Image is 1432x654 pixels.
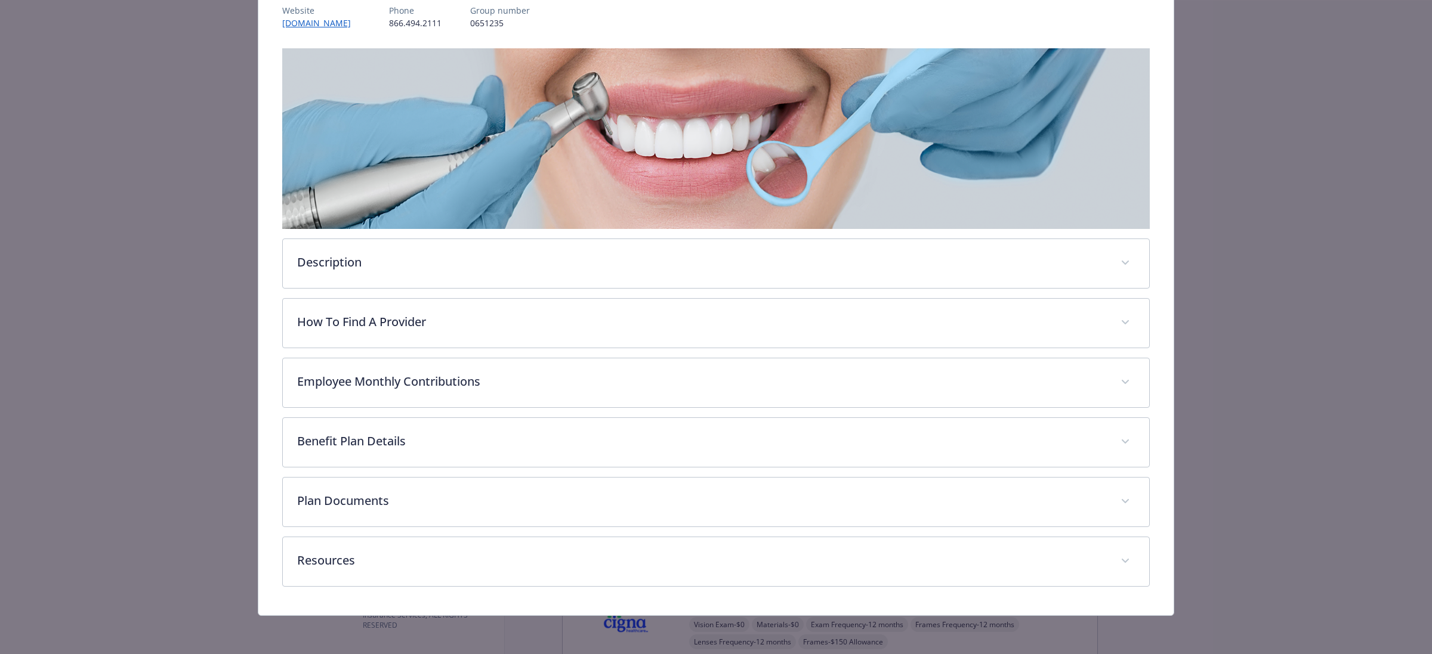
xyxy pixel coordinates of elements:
[283,239,1149,288] div: Description
[282,48,1150,229] img: banner
[297,492,1106,510] p: Plan Documents
[282,4,360,17] p: Website
[283,537,1149,586] div: Resources
[283,299,1149,348] div: How To Find A Provider
[282,17,360,29] a: [DOMAIN_NAME]
[297,551,1106,569] p: Resources
[283,418,1149,467] div: Benefit Plan Details
[389,4,442,17] p: Phone
[470,17,530,29] p: 0651235
[470,4,530,17] p: Group number
[283,478,1149,526] div: Plan Documents
[297,313,1106,331] p: How To Find A Provider
[283,358,1149,407] div: Employee Monthly Contributions
[297,432,1106,450] p: Benefit Plan Details
[297,373,1106,390] p: Employee Monthly Contributions
[389,17,442,29] p: 866.494.2111
[297,253,1106,271] p: Description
